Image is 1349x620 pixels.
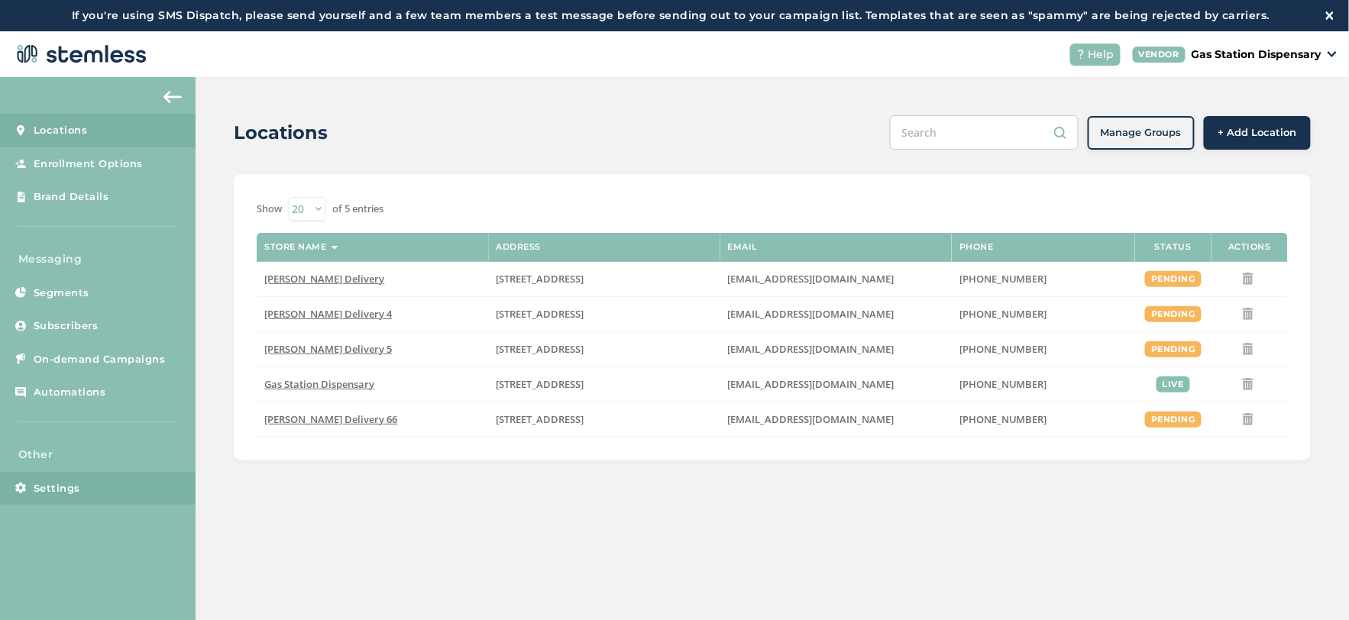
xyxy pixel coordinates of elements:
span: [PHONE_NUMBER] [959,272,1047,286]
label: (818) 561-0790 [959,378,1127,391]
span: Help [1089,47,1114,63]
label: arman91488@gmail.com [728,273,944,286]
label: arman91488@gmail.com [728,308,944,321]
label: 17523 Ventura Boulevard [497,273,713,286]
button: + Add Location [1204,116,1311,150]
label: (818) 561-0790 [959,343,1127,356]
span: Automations [34,385,106,400]
span: Enrollment Options [34,157,143,172]
th: Actions [1212,233,1288,262]
button: Manage Groups [1088,116,1195,150]
label: Phone [959,242,994,252]
div: pending [1145,341,1202,357]
div: VENDOR [1133,47,1186,63]
label: Hazel Delivery 5 [264,343,480,356]
img: icon-arrow-back-accent-c549486e.svg [163,91,182,103]
span: [EMAIL_ADDRESS][DOMAIN_NAME] [728,342,894,356]
label: (818) 561-0790 [959,273,1127,286]
span: [PERSON_NAME] Delivery 5 [264,342,392,356]
span: Segments [34,286,89,301]
label: arman91488@gmail.com [728,378,944,391]
span: [PHONE_NUMBER] [959,377,1047,391]
span: [PHONE_NUMBER] [959,307,1047,321]
label: If you're using SMS Dispatch, please send yourself and a few team members a test message before s... [15,8,1326,24]
img: icon-help-white-03924b79.svg [1076,50,1085,59]
span: [EMAIL_ADDRESS][DOMAIN_NAME] [728,272,894,286]
label: of 5 entries [332,202,383,217]
span: Gas Station Dispensary [264,377,374,391]
label: (818) 561-0790 [959,308,1127,321]
label: Email [728,242,759,252]
img: icon-close-white-1ed751a3.svg [1326,11,1334,19]
p: Gas Station Dispensary [1192,47,1322,63]
span: Settings [34,481,80,496]
span: + Add Location [1218,125,1297,140]
label: Status [1155,242,1192,252]
span: [EMAIL_ADDRESS][DOMAIN_NAME] [728,412,894,426]
label: Hazel Delivery 4 [264,308,480,321]
img: icon_down-arrow-small-66adaf34.svg [1328,51,1337,57]
iframe: Chat Widget [1273,547,1349,620]
label: Store name [264,242,326,252]
span: [STREET_ADDRESS] [497,342,584,356]
div: pending [1145,271,1202,287]
span: [PHONE_NUMBER] [959,412,1047,426]
label: Hazel Delivery [264,273,480,286]
div: pending [1145,412,1202,428]
span: [STREET_ADDRESS] [497,377,584,391]
img: icon-sort-1e1d7615.svg [331,246,338,250]
label: 17523 Ventura Boulevard [497,308,713,321]
label: 17523 Ventura Boulevard [497,378,713,391]
span: [EMAIL_ADDRESS][DOMAIN_NAME] [728,377,894,391]
label: 17523 Ventura Boulevard [497,413,713,426]
label: Gas Station Dispensary [264,378,480,391]
span: Manage Groups [1101,125,1182,140]
input: Search [890,115,1079,150]
span: [PERSON_NAME] Delivery 4 [264,307,392,321]
label: arman91488@gmail.com [728,413,944,426]
span: [PHONE_NUMBER] [959,342,1047,356]
label: arman91488@gmail.com [728,343,944,356]
span: [PERSON_NAME] Delivery [264,272,384,286]
span: [STREET_ADDRESS] [497,307,584,321]
label: 17523 Ventura Boulevard [497,343,713,356]
div: pending [1145,306,1202,322]
label: Address [497,242,542,252]
h2: Locations [234,119,328,147]
span: [EMAIL_ADDRESS][DOMAIN_NAME] [728,307,894,321]
label: Show [257,202,282,217]
span: Locations [34,123,88,138]
span: [PERSON_NAME] Delivery 66 [264,412,397,426]
div: live [1157,376,1190,392]
label: Hazel Delivery 66 [264,413,480,426]
span: On-demand Campaigns [34,352,166,367]
span: [STREET_ADDRESS] [497,412,584,426]
span: Brand Details [34,189,109,205]
span: [STREET_ADDRESS] [497,272,584,286]
span: Subscribers [34,318,99,334]
label: (818) 561-0790 [959,413,1127,426]
img: logo-dark-0685b13c.svg [12,39,147,69]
